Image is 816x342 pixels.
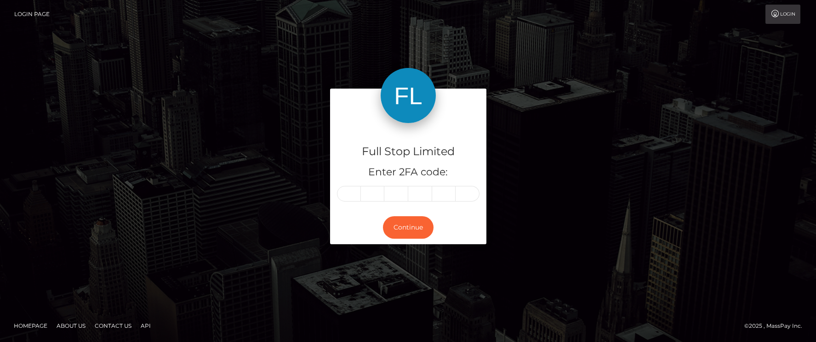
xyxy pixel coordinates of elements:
a: About Us [53,319,89,333]
div: © 2025 , MassPay Inc. [744,321,809,331]
a: API [137,319,154,333]
a: Login [765,5,800,24]
button: Continue [383,216,434,239]
img: Full Stop Limited [381,68,436,123]
a: Contact Us [91,319,135,333]
a: Homepage [10,319,51,333]
h4: Full Stop Limited [337,144,479,160]
h5: Enter 2FA code: [337,165,479,179]
a: Login Page [14,5,50,24]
